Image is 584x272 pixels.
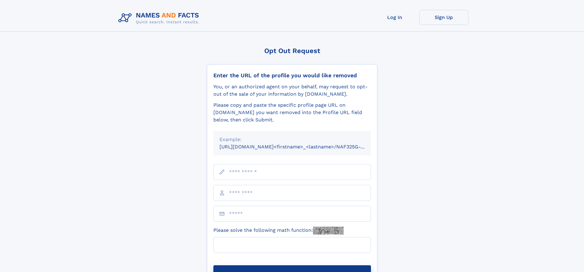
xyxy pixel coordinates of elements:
[219,136,365,143] div: Example:
[213,102,371,124] div: Please copy and paste the specific profile page URL on [DOMAIN_NAME] you want removed into the Pr...
[207,47,377,55] div: Opt Out Request
[219,144,383,150] small: [URL][DOMAIN_NAME]<firstname>_<lastname>/NAF325G-xxxxxxxx
[213,227,344,235] label: Please solve the following math function:
[419,10,468,25] a: Sign Up
[213,83,371,98] div: You, or an authorized agent on your behalf, may request to opt-out of the sale of your informatio...
[116,10,204,26] img: Logo Names and Facts
[213,72,371,79] div: Enter the URL of the profile you would like removed
[370,10,419,25] a: Log In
